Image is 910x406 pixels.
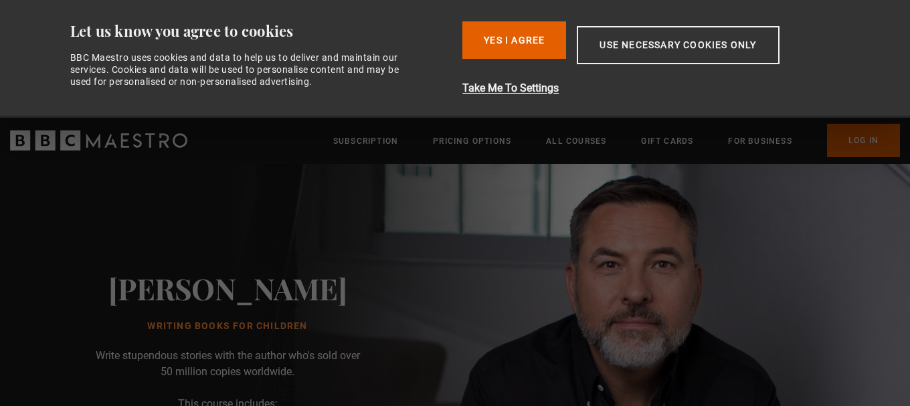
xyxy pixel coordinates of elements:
h1: Writing Books for Children [108,321,347,332]
h2: [PERSON_NAME] [108,271,347,305]
button: Yes I Agree [462,21,566,59]
p: Write stupendous stories with the author who's sold over 50 million copies worldwide. [94,348,361,380]
a: Gift Cards [641,134,693,148]
a: Log In [827,124,900,157]
button: Take Me To Settings [462,80,850,96]
svg: BBC Maestro [10,130,187,150]
a: For business [728,134,792,148]
a: All Courses [546,134,606,148]
button: Use necessary cookies only [577,26,779,64]
div: Let us know you agree to cookies [70,21,452,41]
a: Pricing Options [433,134,511,148]
nav: Primary [333,124,900,157]
a: Subscription [333,134,398,148]
div: BBC Maestro uses cookies and data to help us to deliver and maintain our services. Cookies and da... [70,52,414,88]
